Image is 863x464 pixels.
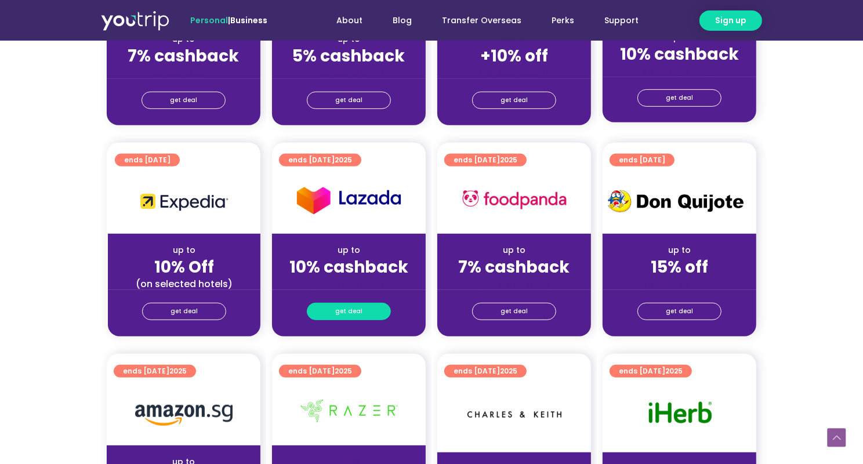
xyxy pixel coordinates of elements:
a: get deal [142,92,226,109]
span: Sign up [715,14,746,27]
span: get deal [501,92,528,108]
div: (for stays only) [447,278,582,290]
strong: 7% cashback [459,256,570,278]
div: up to [447,244,582,256]
span: 2025 [169,366,187,376]
nav: Menu [299,10,654,31]
div: (for stays only) [281,278,416,290]
span: ends [DATE] [124,154,171,166]
div: (for stays only) [116,67,251,79]
span: 2025 [665,366,683,376]
span: ends [DATE] [288,154,352,166]
strong: 15% off [651,256,708,278]
span: 2025 [335,366,352,376]
span: ends [DATE] [454,365,517,378]
span: get deal [335,303,362,320]
strong: 10% Off [154,256,214,278]
span: 2025 [500,366,517,376]
a: Perks [536,10,589,31]
a: get deal [637,89,721,107]
span: | [190,14,267,26]
strong: 5% cashback [293,45,405,67]
div: (for stays only) [447,67,582,79]
div: (on selected hotels) [117,278,251,290]
strong: +10% off [480,45,548,67]
span: get deal [666,303,693,320]
a: Transfer Overseas [427,10,536,31]
a: About [321,10,378,31]
span: ends [DATE] [454,154,517,166]
a: ends [DATE]2025 [444,154,527,166]
span: ends [DATE] [619,365,683,378]
a: get deal [142,303,226,320]
span: get deal [666,90,693,106]
strong: 10% cashback [620,43,739,66]
strong: 10% cashback [289,256,408,278]
a: Business [230,14,267,26]
span: get deal [170,92,197,108]
a: Sign up [699,10,762,31]
div: up to [612,244,747,256]
div: (for stays only) [612,278,747,290]
span: Personal [190,14,228,26]
a: ends [DATE] [115,154,180,166]
span: 2025 [335,155,352,165]
div: up to [281,244,416,256]
a: ends [DATE]2025 [114,365,196,378]
a: ends [DATE] [610,154,675,166]
span: get deal [171,303,198,320]
a: get deal [472,92,556,109]
a: ends [DATE]2025 [279,154,361,166]
a: get deal [307,92,391,109]
a: ends [DATE]2025 [279,365,361,378]
span: get deal [501,303,528,320]
a: ends [DATE]2025 [610,365,692,378]
span: 2025 [500,155,517,165]
a: Blog [378,10,427,31]
span: ends [DATE] [123,365,187,378]
a: get deal [307,303,391,320]
div: (for stays only) [612,65,747,77]
span: ends [DATE] [288,365,352,378]
span: get deal [335,92,362,108]
div: up to [117,244,251,256]
span: ends [DATE] [619,154,665,166]
strong: 7% cashback [128,45,240,67]
a: get deal [637,303,721,320]
a: get deal [472,303,556,320]
a: Support [589,10,654,31]
div: (for stays only) [281,67,416,79]
a: ends [DATE]2025 [444,365,527,378]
